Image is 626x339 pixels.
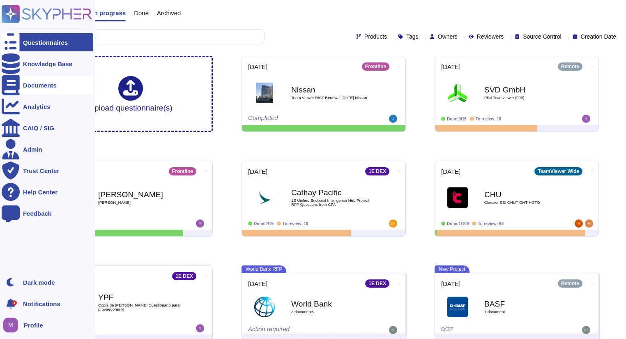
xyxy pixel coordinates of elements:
[89,76,173,112] div: Upload questionnaire(s)
[12,300,17,305] div: 1
[2,119,93,137] a: CAIQ / SIG
[98,303,180,311] span: Copia de [PERSON_NAME] Cuestionario para proveedores vf
[476,117,502,121] span: To review: 10
[254,187,275,208] img: Logo
[248,64,267,70] span: [DATE]
[2,55,93,73] a: Knowledge Base
[248,325,290,332] span: Action required
[92,10,126,16] span: In progress
[291,86,373,94] b: Nissan
[558,279,582,288] div: Remote
[23,125,54,131] div: CAIQ / SIG
[435,265,469,273] span: New Project
[283,221,308,226] span: To review: 10
[484,300,566,308] b: BASF
[447,297,468,317] img: Logo
[291,198,373,206] span: 1E Unified Endpoint Intelligence Hub Project RFP Questions from CPA
[441,281,460,287] span: [DATE]
[134,10,149,16] span: Done
[242,265,286,273] span: World Bank RFP
[582,115,590,123] img: user
[575,219,583,228] img: user
[447,187,468,208] img: Logo
[438,34,458,39] span: Owners
[364,34,387,39] span: Products
[477,34,504,39] span: Reviewers
[254,297,275,317] img: Logo
[23,61,72,67] div: Knowledge Base
[389,219,397,228] img: user
[365,279,389,288] div: 1E DEX
[196,219,204,228] img: user
[98,201,180,205] span: [PERSON_NAME]
[558,62,582,71] div: Remote
[389,115,397,123] img: user
[23,146,42,152] div: Admin
[291,310,373,314] span: 3 document s
[169,167,196,175] div: Frontline
[157,10,181,16] span: Archived
[484,310,566,314] span: 1 document
[98,293,180,301] b: YPF
[362,62,389,71] div: Frontline
[23,168,59,174] div: Trust Center
[196,324,204,332] img: user
[447,117,467,121] span: Done: 0/16
[582,326,590,334] img: user
[23,39,68,46] div: Questionnaires
[2,76,93,94] a: Documents
[32,30,264,44] input: Search by keywords
[2,204,93,222] a: Feedback
[484,191,566,198] b: CHU
[2,316,24,334] button: user
[23,279,55,286] div: Dark mode
[441,64,460,70] span: [DATE]
[406,34,419,39] span: Tags
[2,183,93,201] a: Help Center
[2,97,93,115] a: Analytics
[291,189,373,196] b: Cathay Pacific
[24,322,43,328] span: Profile
[291,300,373,308] b: World Bank
[254,221,274,226] span: Done: 0/15
[23,189,58,195] div: Help Center
[523,34,561,39] span: Source Control
[581,34,616,39] span: Creation Date
[447,83,468,103] img: Logo
[441,325,453,332] span: 0/37
[484,86,566,94] b: SVD GmbH
[441,168,460,175] span: [DATE]
[2,161,93,180] a: Trust Center
[248,115,349,123] div: Completed
[534,167,582,175] div: TeamViewer Wide
[389,326,397,334] img: user
[172,272,196,280] div: 1E DEX
[484,96,566,100] span: Pilot Teamviewer (003)
[254,83,275,103] img: Logo
[585,219,593,228] img: user
[23,104,51,110] div: Analytics
[484,201,566,205] span: Clausier SSI CHUT GHT HGTO
[2,33,93,51] a: Questionnaires
[365,167,389,175] div: 1E DEX
[478,221,504,226] span: To review: 99
[248,281,267,287] span: [DATE]
[23,82,57,88] div: Documents
[23,301,60,307] span: Notifications
[291,96,373,100] span: Team Viewer NIST Renewal [DATE] Nissan
[2,140,93,158] a: Admin
[248,168,267,175] span: [DATE]
[3,318,18,332] img: user
[447,221,469,226] span: Done: 1/109
[98,191,180,198] b: [PERSON_NAME]
[23,210,51,217] div: Feedback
